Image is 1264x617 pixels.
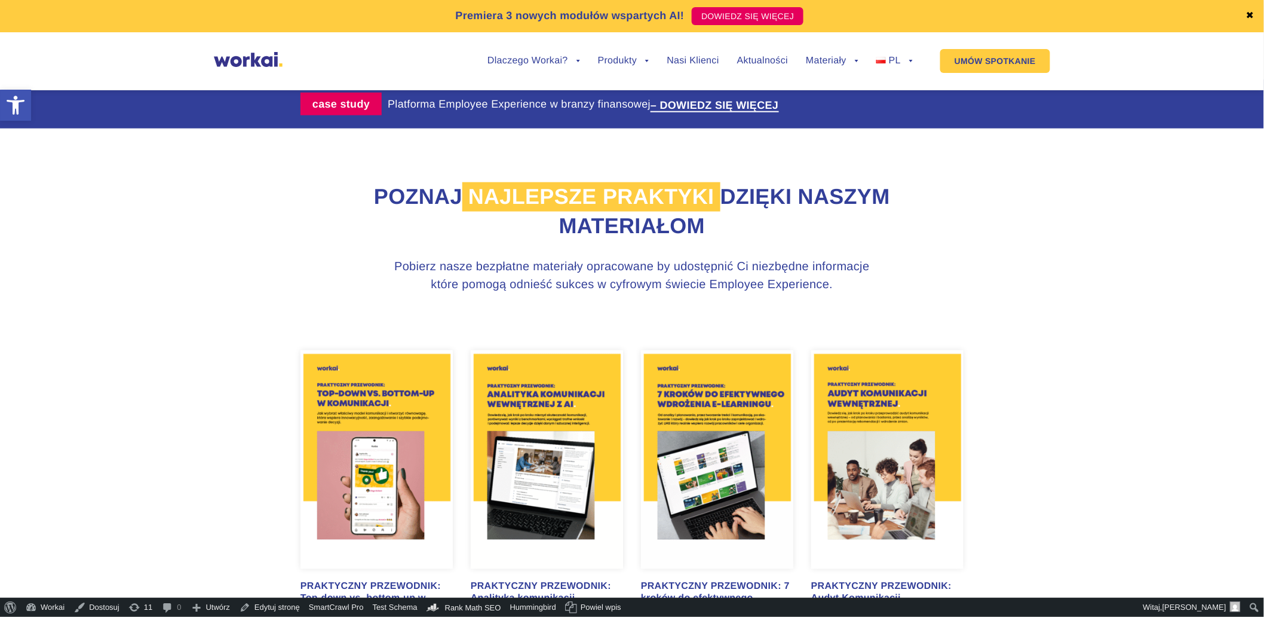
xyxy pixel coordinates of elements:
div: PRAKTYCZNY PRZEWODNIK: Analityka komunikacji wewnętrznej z AI [471,581,623,617]
a: Edytuj stronę [235,598,305,617]
span: Rank Math SEO [445,603,501,612]
a: Dostosuj [69,598,124,617]
a: Kokpit Rank Math [422,598,506,617]
span: 0 [177,598,181,617]
span: Powiel wpis [581,598,621,617]
div: PRAKTYCZNY PRZEWODNIK: Audyt Komunikacji Wewnętrznej [811,581,964,617]
div: Platforma Employee Experience w branzy finansowej [388,96,790,112]
span: PL [889,56,901,66]
span: [PERSON_NAME] [1162,603,1226,612]
a: DOWIEDZ SIĘ WIĘCEJ [692,7,803,25]
a: ✖ [1246,11,1254,21]
span: Utwórz [206,598,230,617]
h2: Poznaj dzięki naszym materiałom [300,182,964,240]
a: case study [300,93,388,115]
a: Aktualności [737,56,788,66]
span: najlepsze praktyki [462,182,720,212]
a: Produkty [598,56,649,66]
a: Test Schema [369,598,422,617]
a: Workai [21,598,69,617]
a: SmartCrawl Pro [305,598,369,617]
div: PRAKTYCZNY PRZEWODNIK: Top-down vs. bottom-up w komunikacji [300,581,453,617]
a: Hummingbird [506,598,561,617]
div: PRAKTYCZNY PRZEWODNIK: 7 kroków do efektywnego wdrożenia e-learningu [641,581,793,617]
span: 11 [144,598,152,617]
a: Dlaczego Workai? [487,56,580,66]
h3: Pobierz nasze bezpłatne materiały opracowane by udostępnić Ci niezbędne informacje które pomogą o... [393,258,871,294]
a: Nasi Klienci [667,56,719,66]
a: Witaj, [1139,598,1245,617]
label: case study [300,93,382,115]
p: Premiera 3 nowych modułów wspartych AI! [456,8,685,24]
a: Materiały [806,56,858,66]
a: UMÓW SPOTKANIE [940,49,1050,73]
a: – DOWIEDZ SIĘ WIĘCEJ [651,100,778,111]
